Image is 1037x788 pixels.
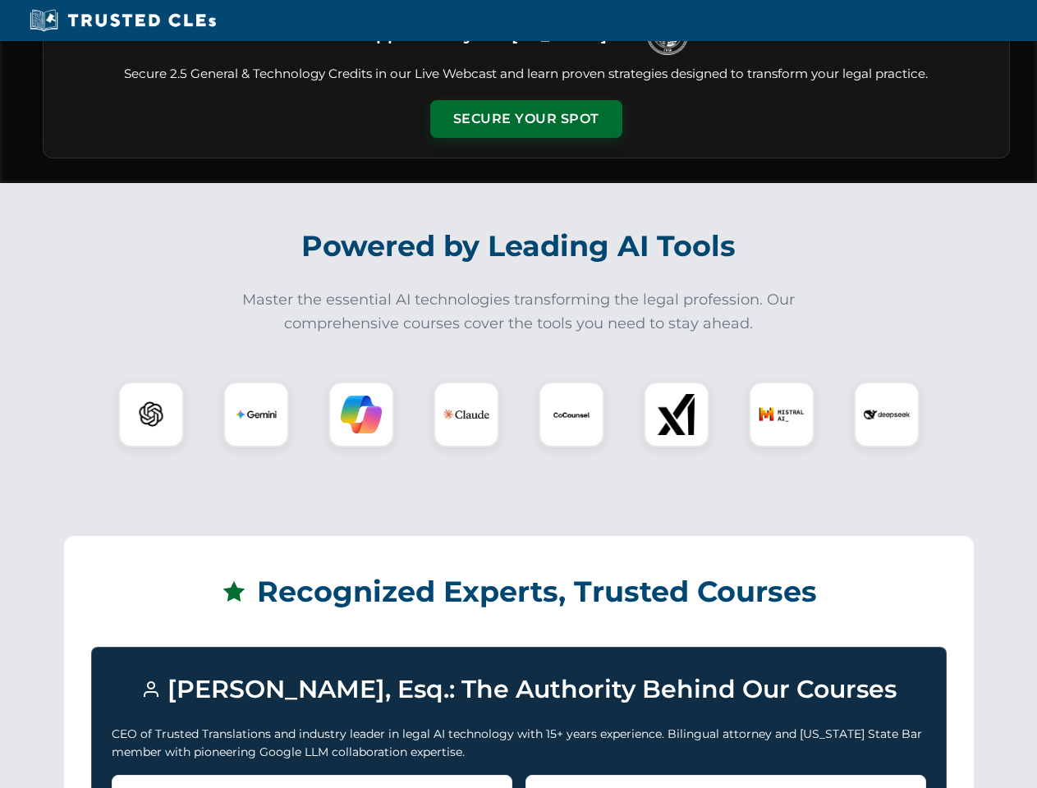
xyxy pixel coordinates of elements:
[759,392,805,438] img: Mistral AI Logo
[63,65,989,84] p: Secure 2.5 General & Technology Credits in our Live Webcast and learn proven strategies designed ...
[656,394,697,435] img: xAI Logo
[236,394,277,435] img: Gemini Logo
[341,394,382,435] img: Copilot Logo
[112,667,926,712] h3: [PERSON_NAME], Esq.: The Authority Behind Our Courses
[430,100,622,138] button: Secure Your Spot
[328,382,394,447] div: Copilot
[539,382,604,447] div: CoCounsel
[644,382,709,447] div: xAI
[749,382,814,447] div: Mistral AI
[118,382,184,447] div: ChatGPT
[112,725,926,762] p: CEO of Trusted Translations and industry leader in legal AI technology with 15+ years experience....
[854,382,920,447] div: DeepSeek
[64,218,974,275] h2: Powered by Leading AI Tools
[127,391,175,438] img: ChatGPT Logo
[443,392,489,438] img: Claude Logo
[223,382,289,447] div: Gemini
[232,288,806,336] p: Master the essential AI technologies transforming the legal profession. Our comprehensive courses...
[551,394,592,435] img: CoCounsel Logo
[434,382,499,447] div: Claude
[91,563,947,621] h2: Recognized Experts, Trusted Courses
[25,8,221,33] img: Trusted CLEs
[864,392,910,438] img: DeepSeek Logo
